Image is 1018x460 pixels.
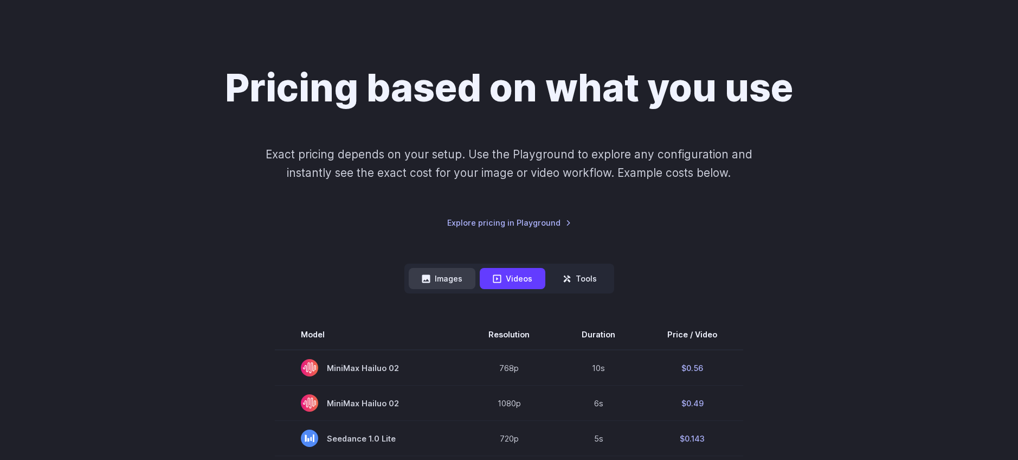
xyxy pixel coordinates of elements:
td: $0.49 [641,386,743,421]
button: Tools [550,268,610,289]
th: Resolution [462,320,556,350]
span: MiniMax Hailuo 02 [301,359,436,376]
td: 768p [462,350,556,386]
th: Price / Video [641,320,743,350]
span: Seedance 1.0 Lite [301,430,436,447]
a: Explore pricing in Playground [447,216,571,229]
h1: Pricing based on what you use [225,66,793,111]
td: 1080p [462,386,556,421]
button: Images [409,268,475,289]
button: Videos [480,268,545,289]
td: 720p [462,421,556,456]
td: 10s [556,350,641,386]
th: Duration [556,320,641,350]
th: Model [275,320,462,350]
td: 6s [556,386,641,421]
td: 5s [556,421,641,456]
p: Exact pricing depends on your setup. Use the Playground to explore any configuration and instantl... [245,145,773,182]
td: $0.143 [641,421,743,456]
span: MiniMax Hailuo 02 [301,394,436,412]
td: $0.56 [641,350,743,386]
